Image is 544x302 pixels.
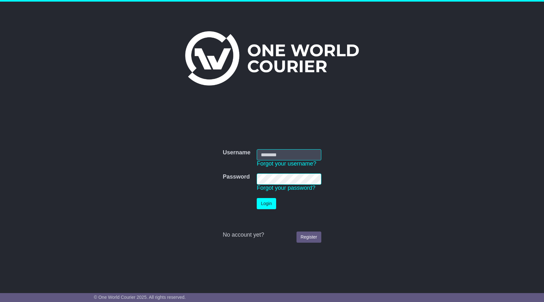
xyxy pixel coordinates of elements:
[257,185,315,191] a: Forgot your password?
[223,173,250,180] label: Password
[257,160,316,167] a: Forgot your username?
[296,232,321,243] a: Register
[94,295,186,300] span: © One World Courier 2025. All rights reserved.
[185,31,359,85] img: One World
[257,198,276,209] button: Login
[223,232,321,239] div: No account yet?
[223,149,250,156] label: Username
